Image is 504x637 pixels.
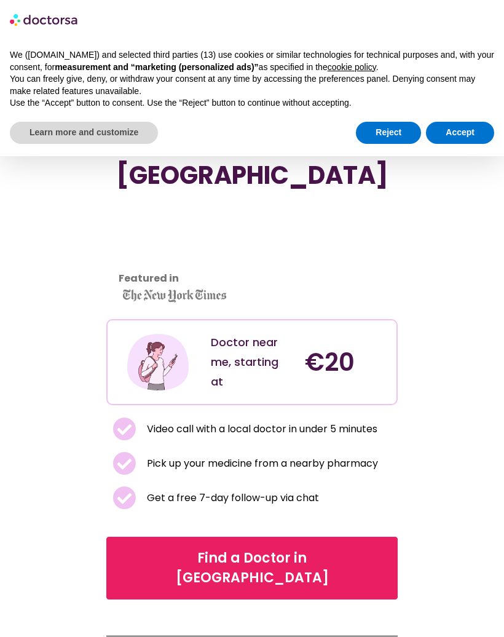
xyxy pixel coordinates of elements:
[10,122,158,144] button: Learn more and customize
[144,489,319,507] span: Get a free 7-day follow-up via chat
[328,62,376,72] a: cookie policy
[10,73,494,97] p: You can freely give, deny, or withdraw your consent at any time by accessing the preferences pane...
[55,62,258,72] strong: measurement and “marketing (personalized ads)”
[356,122,421,144] button: Reject
[112,101,391,190] h1: Find a Doctor Near Me in [GEOGRAPHIC_DATA]
[10,49,494,73] p: We ([DOMAIN_NAME]) and selected third parties (13) use cookies or similar technologies for techni...
[112,202,280,295] iframe: Customer reviews powered by Trustpilot
[10,10,79,30] img: logo
[144,421,377,438] span: Video call with a local doctor in under 5 minutes
[106,537,397,599] a: Find a Doctor in [GEOGRAPHIC_DATA]
[125,330,191,395] img: Illustration depicting a young woman in a casual outfit, engaged with her smartphone. She has a p...
[426,122,494,144] button: Accept
[144,455,378,472] span: Pick up your medicine from a nearby pharmacy
[119,271,179,285] strong: Featured in
[211,333,293,392] div: Doctor near me, starting at
[122,548,381,588] span: Find a Doctor in [GEOGRAPHIC_DATA]
[10,97,494,109] p: Use the “Accept” button to consent. Use the “Reject” button to continue without accepting.
[305,347,387,377] h4: €20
